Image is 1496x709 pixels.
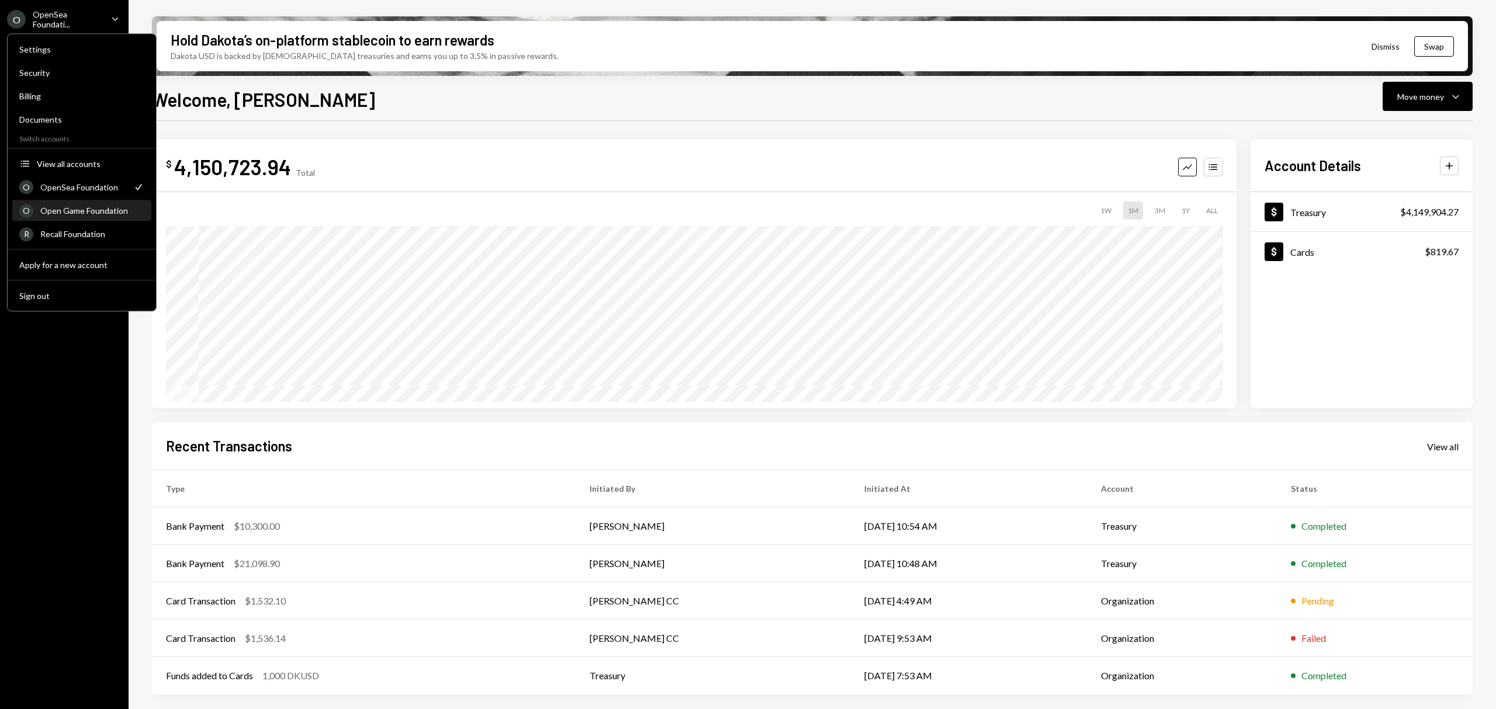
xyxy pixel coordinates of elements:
[12,223,151,244] a: RRecall Foundation
[1383,82,1473,111] button: Move money
[1301,557,1346,571] div: Completed
[166,557,224,571] div: Bank Payment
[1087,545,1277,582] td: Treasury
[296,168,315,178] div: Total
[576,620,850,657] td: [PERSON_NAME] CC
[576,545,850,582] td: [PERSON_NAME]
[1427,440,1459,453] a: View all
[1427,441,1459,453] div: View all
[850,508,1087,545] td: [DATE] 10:54 AM
[234,557,280,571] div: $21,098.90
[174,154,291,180] div: 4,150,723.94
[19,68,144,78] div: Security
[166,594,236,608] div: Card Transaction
[166,158,172,170] div: $
[19,260,144,270] div: Apply for a new account
[1301,519,1346,533] div: Completed
[12,62,151,83] a: Security
[40,182,126,192] div: OpenSea Foundation
[1414,36,1454,57] button: Swap
[152,88,375,111] h1: Welcome, [PERSON_NAME]
[12,200,151,221] a: OOpen Game Foundation
[850,470,1087,508] th: Initiated At
[12,286,151,307] button: Sign out
[152,470,576,508] th: Type
[12,85,151,106] a: Billing
[1087,620,1277,657] td: Organization
[245,631,286,645] div: $1,536.14
[850,620,1087,657] td: [DATE] 9:53 AM
[245,594,286,608] div: $1,532.10
[12,39,151,60] a: Settings
[1096,201,1116,220] div: 1W
[1087,582,1277,620] td: Organization
[576,657,850,694] td: Treasury
[166,631,236,645] div: Card Transaction
[1087,470,1277,508] th: Account
[1251,192,1473,231] a: Treasury$4,149,904.27
[37,159,144,169] div: View all accounts
[1425,245,1459,259] div: $819.67
[1201,201,1223,220] div: ALL
[19,204,33,218] div: O
[1177,201,1194,220] div: 1Y
[19,291,144,301] div: Sign out
[7,10,26,29] div: O
[1290,207,1326,218] div: Treasury
[19,227,33,241] div: R
[1123,201,1143,220] div: 1M
[12,109,151,130] a: Documents
[8,132,156,143] div: Switch accounts
[262,669,319,683] div: 1,000 DKUSD
[12,154,151,175] button: View all accounts
[40,229,144,239] div: Recall Foundation
[33,9,102,29] div: OpenSea Foundati...
[1290,246,1314,258] div: Cards
[1301,594,1334,608] div: Pending
[12,255,151,276] button: Apply for a new account
[166,519,224,533] div: Bank Payment
[850,582,1087,620] td: [DATE] 4:49 AM
[171,30,494,50] div: Hold Dakota’s on-platform stablecoin to earn rewards
[850,657,1087,694] td: [DATE] 7:53 AM
[1301,669,1346,683] div: Completed
[19,91,144,101] div: Billing
[40,206,144,216] div: Open Game Foundation
[850,545,1087,582] td: [DATE] 10:48 AM
[1397,91,1444,103] div: Move money
[171,50,559,62] div: Dakota USD is backed by [DEMOGRAPHIC_DATA] treasuries and earns you up to 3.5% in passive rewards.
[1251,232,1473,271] a: Cards$819.67
[166,436,292,456] h2: Recent Transactions
[166,669,253,683] div: Funds added to Cards
[1301,631,1326,645] div: Failed
[1357,33,1414,60] button: Dismiss
[1087,657,1277,694] td: Organization
[1150,201,1170,220] div: 3M
[576,470,850,508] th: Initiated By
[1400,205,1459,219] div: $4,149,904.27
[19,44,144,54] div: Settings
[576,582,850,620] td: [PERSON_NAME] CC
[576,508,850,545] td: [PERSON_NAME]
[234,519,280,533] div: $10,300.00
[1277,470,1473,508] th: Status
[1087,508,1277,545] td: Treasury
[19,114,144,124] div: Documents
[19,180,33,194] div: O
[1265,156,1361,175] h2: Account Details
